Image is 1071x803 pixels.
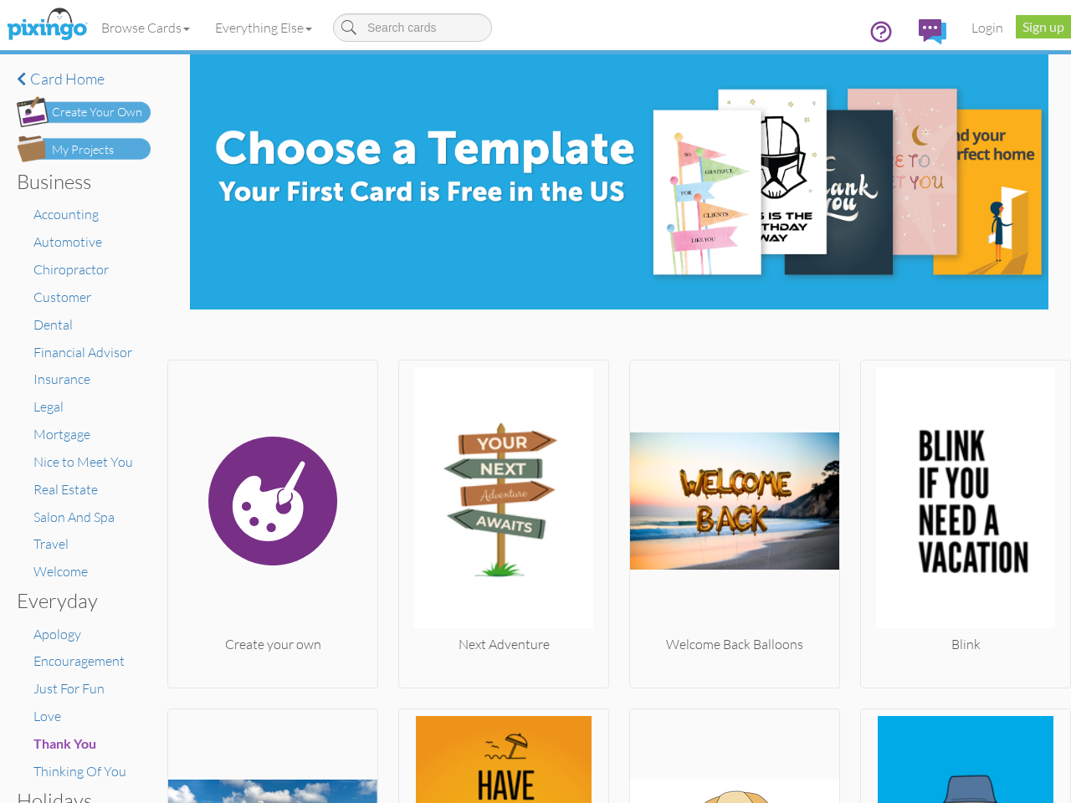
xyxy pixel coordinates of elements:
[17,136,151,162] img: my-projects-button.png
[33,481,98,498] a: Real Estate
[33,735,96,751] span: Thank You
[168,635,377,654] div: Create your own
[33,344,132,361] a: Financial Advisor
[33,233,102,250] a: Automotive
[33,316,73,333] a: Dental
[33,426,90,442] a: Mortgage
[399,635,608,654] div: Next Adventure
[52,104,142,121] div: Create Your Own
[33,626,81,642] a: Apology
[33,371,90,387] a: Insurance
[17,171,138,192] h3: Business
[1016,15,1071,38] a: Sign up
[399,367,608,635] img: 20250811-165541-04b25b21e4b4-250.jpg
[33,289,91,305] a: Customer
[190,54,1048,309] img: e8896c0d-71ea-4978-9834-e4f545c8bf84.jpg
[1070,802,1071,803] iframe: Chat
[17,590,138,611] h3: Everyday
[33,453,133,470] a: Nice to Meet You
[33,708,61,724] a: Love
[202,7,325,49] a: Everything Else
[33,652,125,669] a: Encouragement
[33,563,88,580] a: Welcome
[33,398,64,415] a: Legal
[17,96,151,127] img: create-own-button.png
[630,367,839,635] img: 20250124-200456-ac61e44cdf43-250.png
[17,71,151,88] a: Card home
[861,367,1070,635] img: 20250416-225331-00ac61b41b59-250.jpg
[333,13,492,42] input: Search cards
[33,735,96,752] a: Thank You
[630,635,839,654] div: Welcome Back Balloons
[33,206,99,222] a: Accounting
[33,680,105,697] a: Just For Fun
[33,509,115,525] a: Salon And Spa
[33,261,109,278] a: Chiropractor
[52,141,114,159] div: My Projects
[861,635,1070,654] div: Blink
[89,7,202,49] a: Browse Cards
[33,763,126,780] a: Thinking Of You
[3,4,91,46] img: pixingo logo
[168,367,377,635] img: create.svg
[33,535,69,552] a: Travel
[919,19,946,44] img: comments.svg
[959,7,1016,49] a: Login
